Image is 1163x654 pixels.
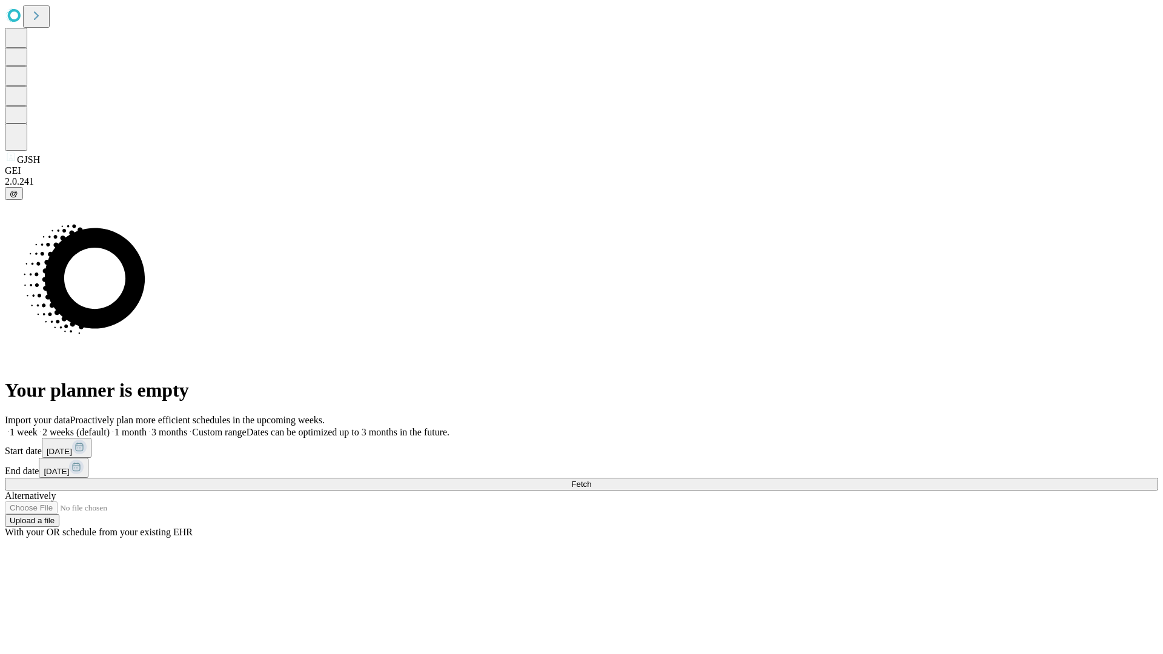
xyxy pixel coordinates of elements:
div: End date [5,458,1158,478]
span: @ [10,189,18,198]
div: Start date [5,438,1158,458]
button: [DATE] [42,438,91,458]
span: Alternatively [5,490,56,501]
span: Fetch [571,480,591,489]
span: Proactively plan more efficient schedules in the upcoming weeks. [70,415,325,425]
span: [DATE] [44,467,69,476]
h1: Your planner is empty [5,379,1158,401]
button: @ [5,187,23,200]
span: Dates can be optimized up to 3 months in the future. [247,427,449,437]
span: 1 month [114,427,147,437]
span: Custom range [192,427,246,437]
div: GEI [5,165,1158,176]
span: 3 months [151,427,187,437]
span: 1 week [10,427,38,437]
button: [DATE] [39,458,88,478]
div: 2.0.241 [5,176,1158,187]
span: 2 weeks (default) [42,427,110,437]
span: With your OR schedule from your existing EHR [5,527,193,537]
span: [DATE] [47,447,72,456]
button: Fetch [5,478,1158,490]
button: Upload a file [5,514,59,527]
span: Import your data [5,415,70,425]
span: GJSH [17,154,40,165]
